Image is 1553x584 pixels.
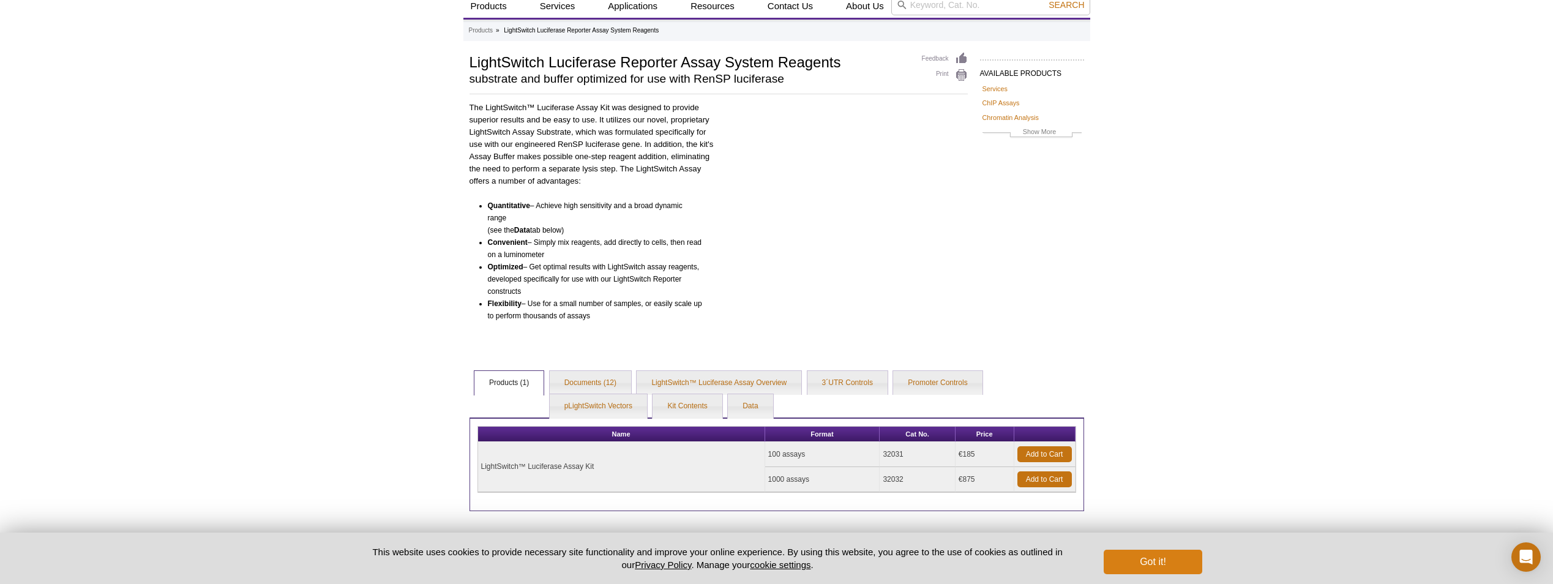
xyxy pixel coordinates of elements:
a: Products [469,25,493,36]
button: cookie settings [750,560,810,570]
a: Products (1) [474,371,544,395]
td: 100 assays [765,442,880,467]
a: Print [922,69,968,82]
p: This website uses cookies to provide necessary site functionality and improve your online experie... [351,545,1084,571]
td: €185 [956,442,1014,467]
td: LightSwitch™ Luciferase Assay Kit [478,442,765,492]
li: LightSwitch Luciferase Reporter Assay System Reagents [504,27,659,34]
b: Quantitative [488,201,530,210]
li: » [496,27,500,34]
a: Add to Cart [1017,471,1072,487]
h2: AVAILABLE PRODUCTS [980,59,1084,81]
a: Show More [982,126,1082,140]
b: Optimized [488,263,523,271]
th: Format [765,427,880,442]
div: Open Intercom Messenger [1511,542,1541,572]
a: Services [982,83,1008,94]
button: Got it! [1104,550,1202,574]
a: Privacy Policy [635,560,691,570]
li: – Simply mix reagents, add directly to cells, then read on a luminometer [488,236,703,261]
li: – Get optimal results with LightSwitch assay reagents, developed specifically for use with our Li... [488,261,703,298]
th: Price [956,427,1014,442]
iframe: Introduction to the LightSwitch Luciferase Reporter Assay System [723,102,967,239]
td: 32032 [880,467,955,492]
a: Kit Contents [653,394,722,419]
th: Name [478,427,765,442]
a: pLightSwitch Vectors [550,394,647,419]
a: Data [728,394,773,419]
td: €875 [956,467,1014,492]
td: 1000 assays [765,467,880,492]
a: LightSwitch™ Luciferase Assay Overview [637,371,801,395]
li: – Achieve high sensitivity and a broad dynamic range (see the tab below) [488,200,703,236]
a: Feedback [922,52,968,66]
a: 3´UTR Controls [807,371,888,395]
li: – Use for a small number of samples, or easily scale up to perform thousands of assays [488,298,703,322]
th: Cat No. [880,427,955,442]
b: Data [514,226,530,234]
a: Promoter Controls [893,371,982,395]
h1: LightSwitch Luciferase Reporter Assay System Reagents [470,52,910,70]
h2: substrate and buffer optimized for use with RenSP luciferase [470,73,910,84]
a: Add to Cart [1017,446,1072,462]
b: Flexibility [488,299,522,308]
a: ChIP Assays [982,97,1020,108]
b: Convenient [488,238,528,247]
p: The LightSwitch™ Luciferase Assay Kit was designed to provide superior results and be easy to use... [470,102,714,187]
td: 32031 [880,442,955,467]
a: Documents (12) [550,371,631,395]
a: Chromatin Analysis [982,112,1039,123]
